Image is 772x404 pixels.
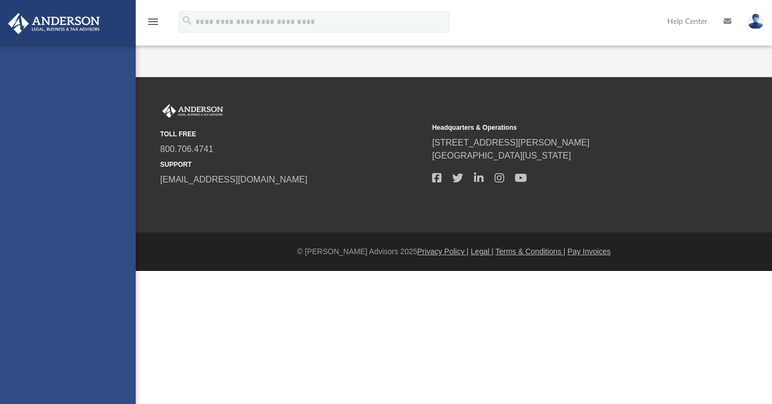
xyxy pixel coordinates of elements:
small: SUPPORT [160,160,425,169]
a: [GEOGRAPHIC_DATA][US_STATE] [432,151,571,160]
a: [STREET_ADDRESS][PERSON_NAME] [432,138,590,147]
i: menu [147,15,160,28]
a: 800.706.4741 [160,144,213,154]
a: Legal | [471,247,493,256]
img: Anderson Advisors Platinum Portal [160,104,225,118]
a: menu [147,21,160,28]
a: Privacy Policy | [417,247,469,256]
img: User Pic [748,14,764,29]
div: © [PERSON_NAME] Advisors 2025 [136,246,772,257]
a: Pay Invoices [567,247,610,256]
i: search [181,15,193,27]
img: Anderson Advisors Platinum Portal [5,13,103,34]
small: Headquarters & Operations [432,123,697,132]
a: [EMAIL_ADDRESS][DOMAIN_NAME] [160,175,307,184]
a: Terms & Conditions | [496,247,566,256]
small: TOLL FREE [160,129,425,139]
